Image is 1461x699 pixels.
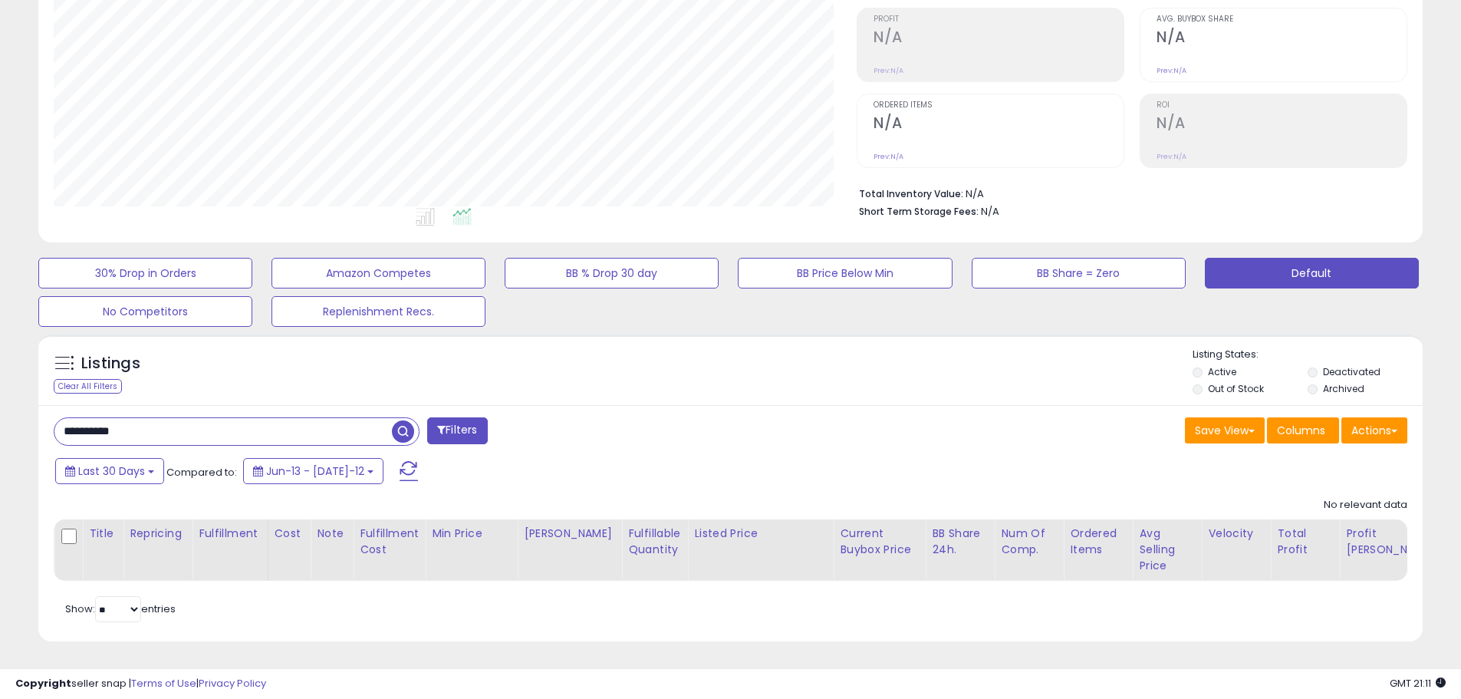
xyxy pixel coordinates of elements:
[199,526,261,542] div: Fulfillment
[38,296,252,327] button: No Competitors
[874,114,1124,135] h2: N/A
[1139,526,1195,574] div: Avg Selling Price
[859,205,979,218] b: Short Term Storage Fees:
[1157,28,1407,49] h2: N/A
[1157,66,1186,75] small: Prev: N/A
[266,463,364,479] span: Jun-13 - [DATE]-12
[65,602,176,616] span: Show: entries
[38,258,252,289] button: 30% Drop in Orders
[271,296,485,327] button: Replenishment Recs.
[427,417,487,444] button: Filters
[874,66,903,75] small: Prev: N/A
[1157,114,1407,135] h2: N/A
[15,677,266,691] div: seller snap | |
[972,258,1186,289] button: BB Share = Zero
[271,258,485,289] button: Amazon Competes
[78,463,145,479] span: Last 30 Days
[130,526,186,542] div: Repricing
[1208,382,1264,395] label: Out of Stock
[874,15,1124,24] span: Profit
[840,526,919,558] div: Current Buybox Price
[1193,348,1423,362] p: Listing States:
[694,526,827,542] div: Listed Price
[1267,417,1339,443] button: Columns
[874,152,903,161] small: Prev: N/A
[1205,258,1419,289] button: Default
[1185,417,1265,443] button: Save View
[628,526,681,558] div: Fulfillable Quantity
[738,258,952,289] button: BB Price Below Min
[932,526,988,558] div: BB Share 24h.
[981,204,999,219] span: N/A
[317,526,347,542] div: Note
[131,676,196,691] a: Terms of Use
[1390,676,1446,691] span: 2025-08-12 21:11 GMT
[874,28,1124,49] h2: N/A
[1324,498,1407,513] div: No relevant data
[1208,365,1236,378] label: Active
[55,458,164,484] button: Last 30 Days
[524,526,615,542] div: [PERSON_NAME]
[859,183,1396,202] li: N/A
[505,258,719,289] button: BB % Drop 30 day
[1208,526,1264,542] div: Velocity
[166,465,237,480] span: Compared to:
[1001,526,1057,558] div: Num of Comp.
[1070,526,1126,558] div: Ordered Items
[1277,526,1333,558] div: Total Profit
[1157,15,1407,24] span: Avg. Buybox Share
[15,676,71,691] strong: Copyright
[432,526,511,542] div: Min Price
[1277,423,1325,438] span: Columns
[199,676,266,691] a: Privacy Policy
[1157,152,1186,161] small: Prev: N/A
[1341,417,1407,443] button: Actions
[1323,365,1380,378] label: Deactivated
[1346,526,1437,558] div: Profit [PERSON_NAME]
[1157,101,1407,110] span: ROI
[243,458,383,484] button: Jun-13 - [DATE]-12
[89,526,117,542] div: Title
[54,379,122,394] div: Clear All Filters
[859,187,963,200] b: Total Inventory Value:
[360,526,419,558] div: Fulfillment Cost
[1323,382,1364,395] label: Archived
[81,353,140,374] h5: Listings
[275,526,304,542] div: Cost
[874,101,1124,110] span: Ordered Items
